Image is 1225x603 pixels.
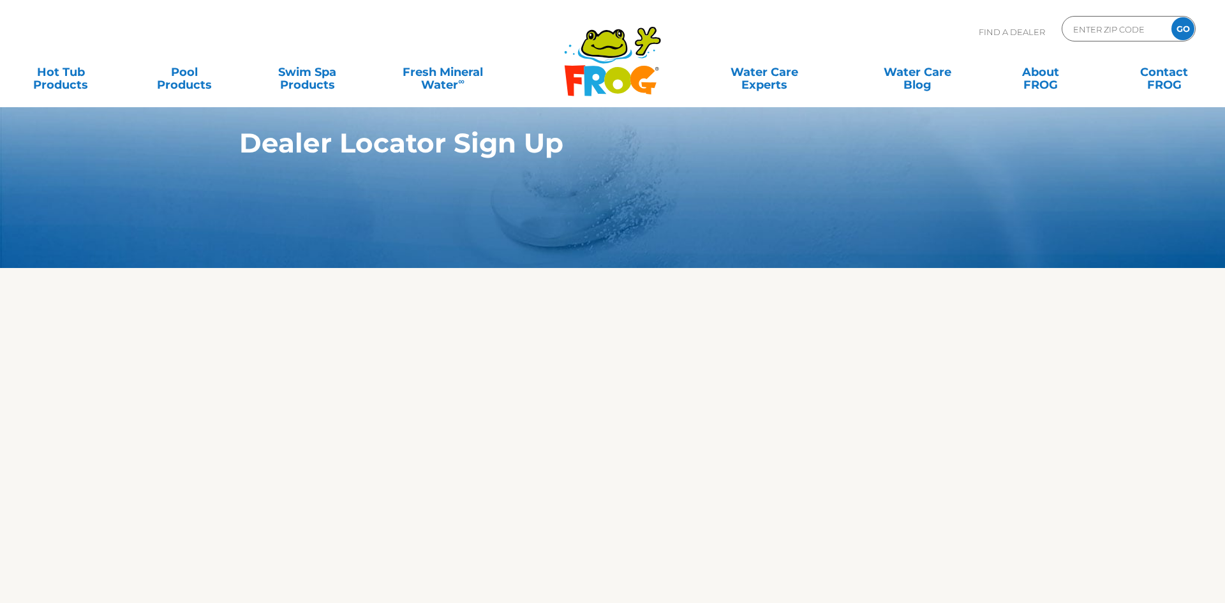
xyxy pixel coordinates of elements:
[870,59,965,85] a: Water CareBlog
[979,16,1045,48] p: Find A Dealer
[383,59,503,85] a: Fresh MineralWater∞
[136,59,232,85] a: PoolProducts
[1117,59,1212,85] a: ContactFROG
[239,128,926,158] h1: Dealer Locator Sign Up
[1171,17,1194,40] input: GO
[1072,20,1158,38] input: Zip Code Form
[260,59,355,85] a: Swim SpaProducts
[458,76,464,86] sup: ∞
[993,59,1088,85] a: AboutFROG
[686,59,842,85] a: Water CareExperts
[13,59,108,85] a: Hot TubProducts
